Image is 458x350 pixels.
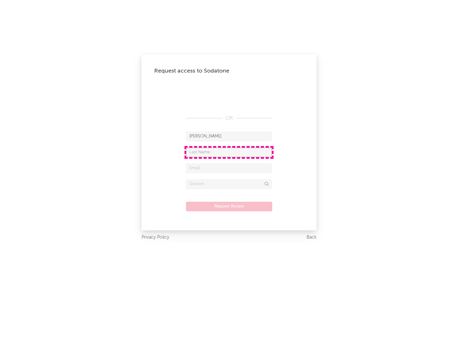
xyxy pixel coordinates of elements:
button: Request Access [186,202,272,211]
div: OR [186,115,272,122]
input: Division [186,179,272,189]
input: Last Name [186,148,272,157]
a: Back [307,234,316,241]
div: Request access to Sodatone [154,67,304,75]
input: First Name [186,132,272,141]
a: Privacy Policy [142,234,169,241]
input: Email [186,164,272,173]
